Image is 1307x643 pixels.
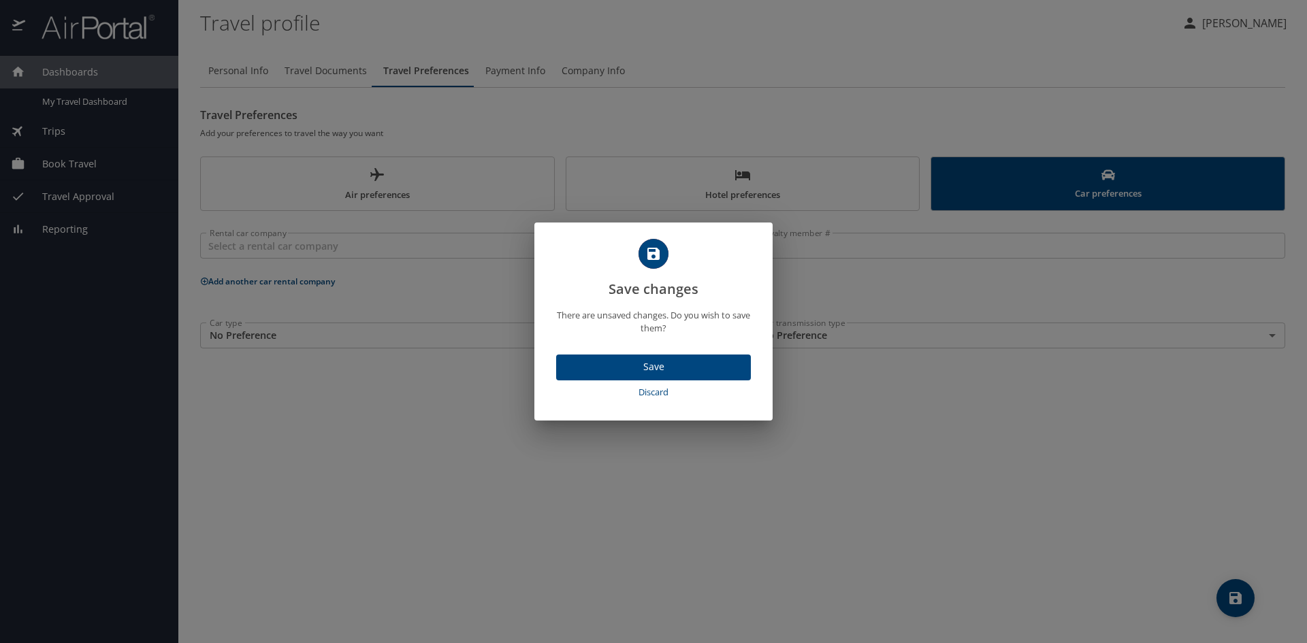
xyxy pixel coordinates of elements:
[567,359,740,376] span: Save
[551,309,756,335] p: There are unsaved changes. Do you wish to save them?
[556,380,751,404] button: Discard
[562,384,745,400] span: Discard
[551,239,756,300] h2: Save changes
[556,355,751,381] button: Save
